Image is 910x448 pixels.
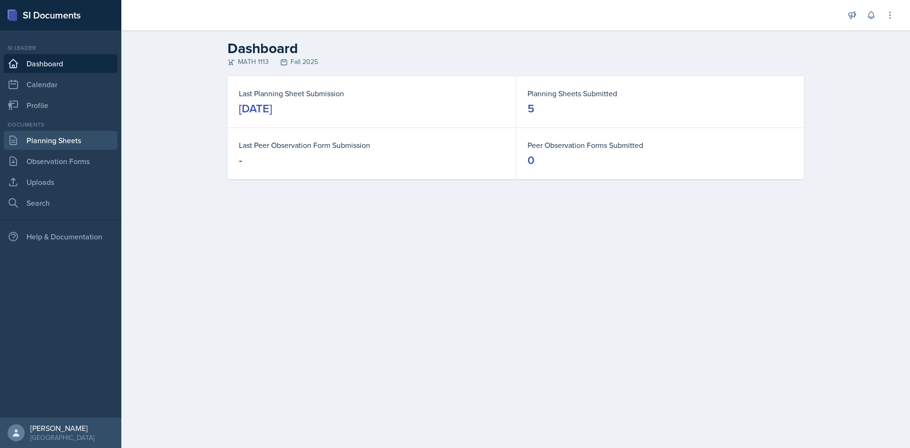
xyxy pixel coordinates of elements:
dt: Planning Sheets Submitted [528,88,792,99]
a: Profile [4,96,118,115]
dt: Last Planning Sheet Submission [239,88,504,99]
div: 0 [528,153,535,168]
div: [GEOGRAPHIC_DATA] [30,433,94,442]
div: [DATE] [239,101,272,116]
dt: Peer Observation Forms Submitted [528,139,792,151]
a: Observation Forms [4,152,118,171]
div: Documents [4,120,118,129]
div: 5 [528,101,534,116]
dt: Last Peer Observation Form Submission [239,139,504,151]
a: Uploads [4,173,118,192]
a: Calendar [4,75,118,94]
div: Help & Documentation [4,227,118,246]
div: Si leader [4,44,118,52]
div: - [239,153,242,168]
a: Dashboard [4,54,118,73]
a: Search [4,193,118,212]
a: Planning Sheets [4,131,118,150]
h2: Dashboard [227,40,804,57]
div: [PERSON_NAME] [30,423,94,433]
div: MATH 1113 Fall 2025 [227,57,804,67]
